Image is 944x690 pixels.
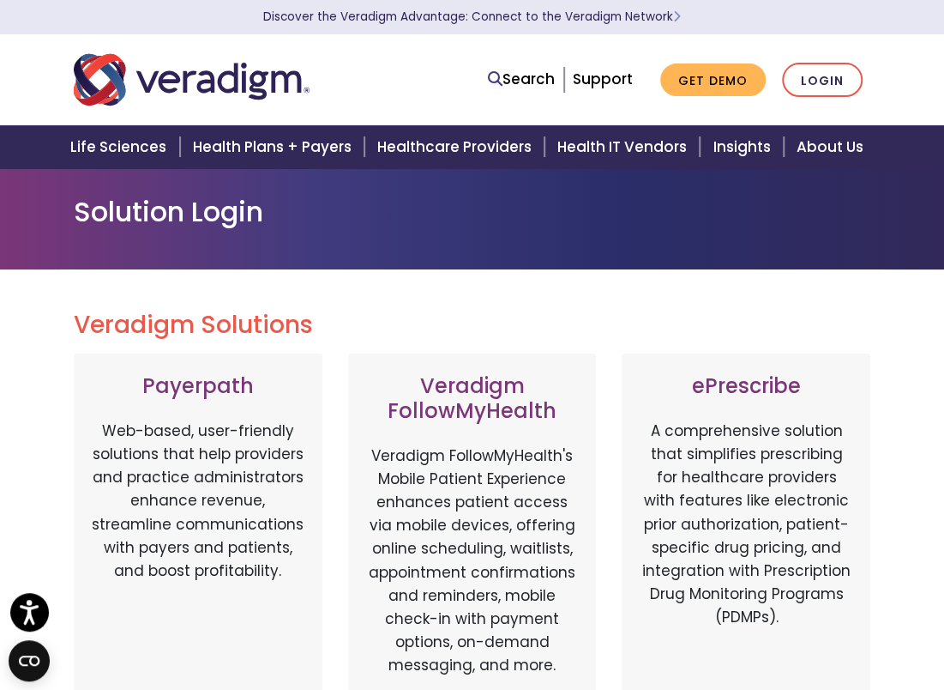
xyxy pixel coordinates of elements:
iframe: Drift Chat Widget [603,604,923,669]
a: Healthcare Providers [367,125,547,169]
h3: Veradigm FollowMyHealth [365,374,580,424]
img: Veradigm logo [74,51,310,108]
a: Health Plans + Payers [183,125,367,169]
a: Insights [702,125,785,169]
p: Veradigm FollowMyHealth's Mobile Patient Experience enhances patient access via mobile devices, o... [365,445,580,678]
h2: Veradigm Solutions [74,311,871,340]
a: Health IT Vendors [547,125,702,169]
a: Life Sciences [60,125,182,169]
h3: ePrescribe [639,374,853,399]
h1: Solution Login [74,196,871,228]
a: About Us [786,125,884,169]
h3: Payerpath [91,374,305,399]
button: Open CMP widget [9,640,50,681]
a: Login [782,63,863,98]
a: Search [488,68,555,91]
a: Discover the Veradigm Advantage: Connect to the Veradigm NetworkLearn More [263,9,681,25]
span: Learn More [673,9,681,25]
a: Get Demo [660,64,766,97]
a: Support [573,69,633,89]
